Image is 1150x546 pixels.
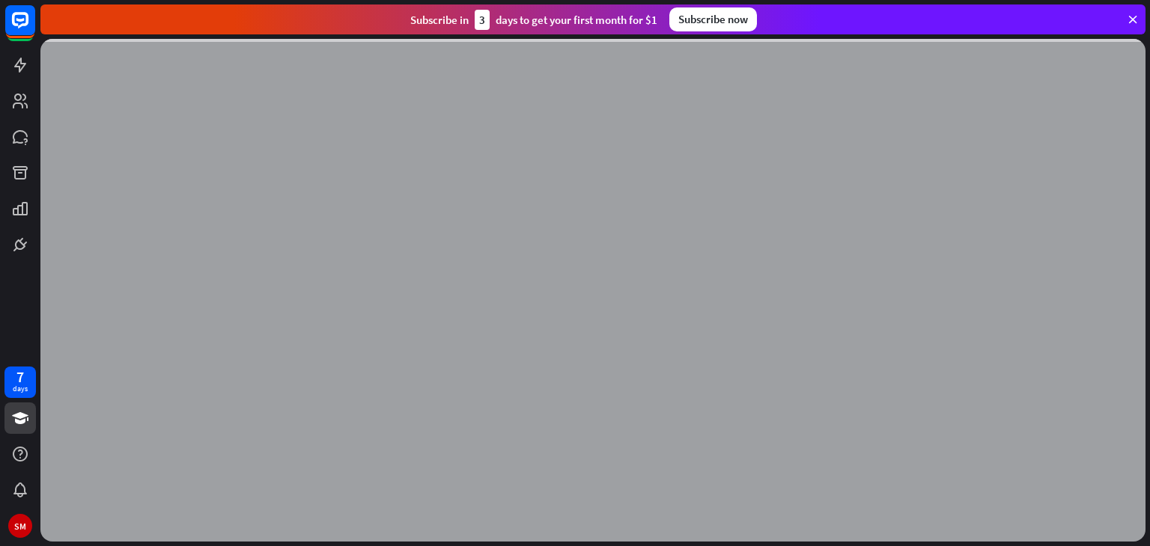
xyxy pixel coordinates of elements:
div: days [13,384,28,394]
div: 3 [475,10,490,30]
div: Subscribe now [669,7,757,31]
div: 7 [16,370,24,384]
a: 7 days [4,366,36,398]
div: SM [8,514,32,538]
div: Subscribe in days to get your first month for $1 [410,10,657,30]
